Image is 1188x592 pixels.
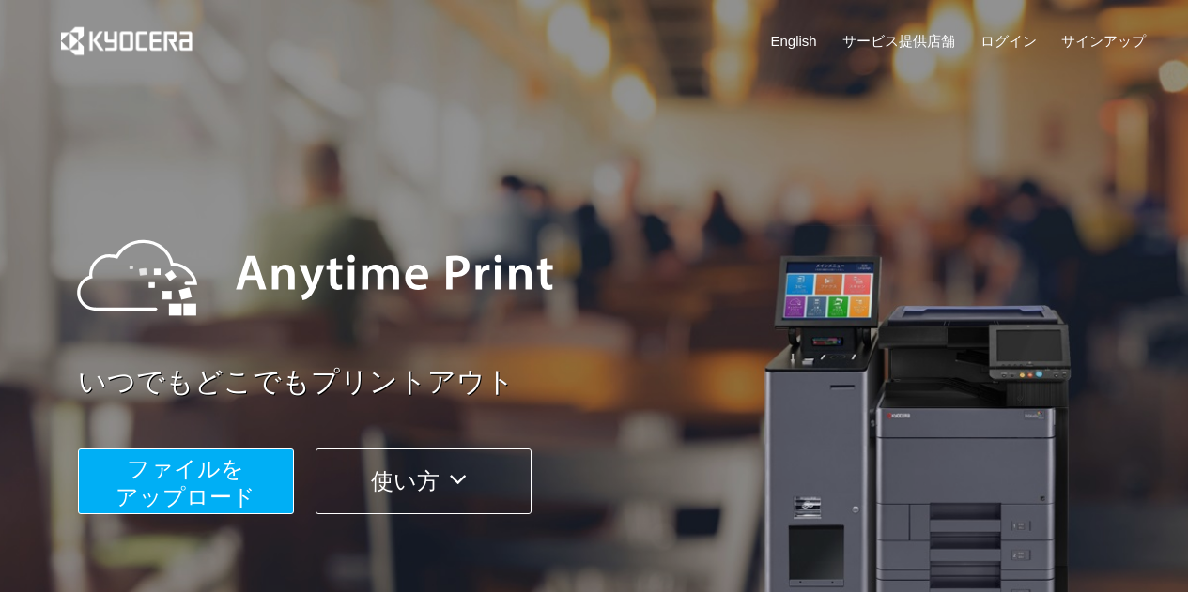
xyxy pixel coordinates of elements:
a: いつでもどこでもプリントアウト [78,362,1158,402]
span: ファイルを ​​アップロード [116,456,255,509]
a: サインアップ [1061,31,1146,51]
a: ログイン [980,31,1037,51]
button: ファイルを​​アップロード [78,448,294,514]
button: 使い方 [316,448,532,514]
a: English [771,31,817,51]
a: サービス提供店舗 [842,31,955,51]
